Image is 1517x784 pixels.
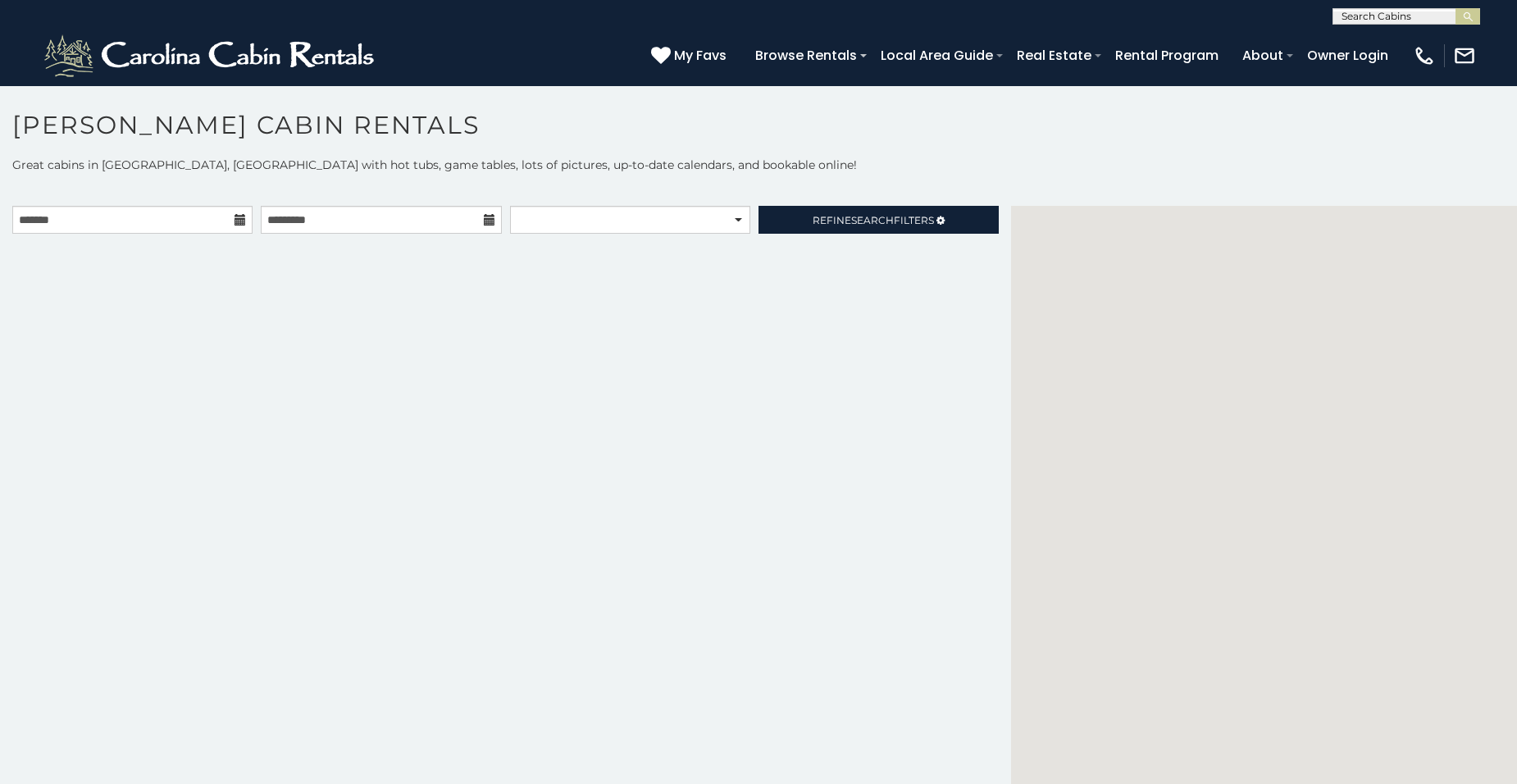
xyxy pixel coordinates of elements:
[1453,44,1476,67] img: mail-regular-white.png
[651,45,731,66] a: My Favs
[674,45,727,66] span: My Favs
[1299,41,1396,70] a: Owner Login
[1009,41,1100,70] a: Real Estate
[872,41,1001,70] a: Local Area Guide
[41,31,381,80] img: White-1-2.png
[813,214,934,226] span: Refine Filters
[1107,41,1227,70] a: Rental Program
[758,206,999,234] a: RefineSearchFilters
[1234,41,1291,70] a: About
[1413,44,1436,67] img: phone-regular-white.png
[747,41,865,70] a: Browse Rentals
[851,214,894,226] span: Search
